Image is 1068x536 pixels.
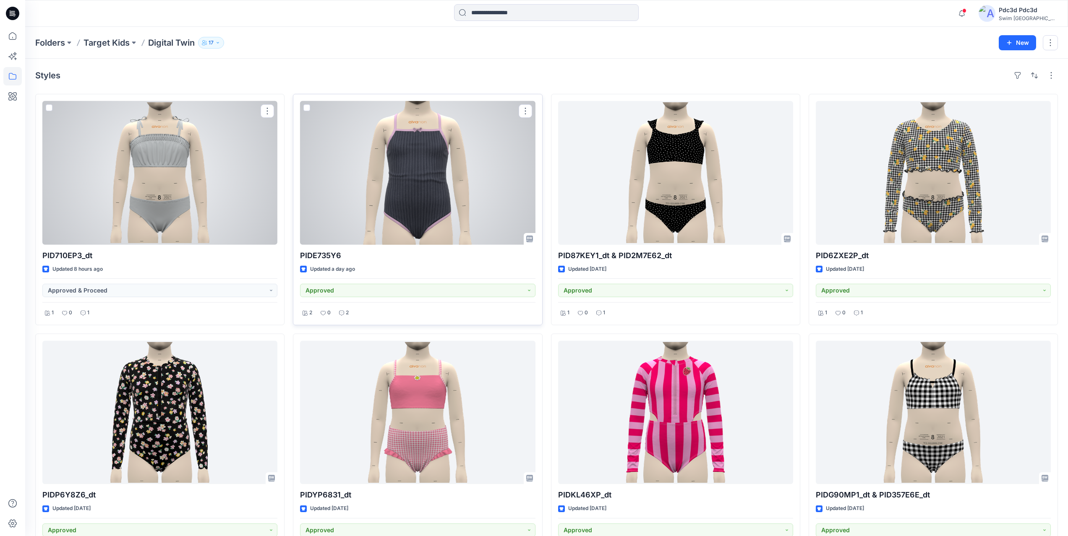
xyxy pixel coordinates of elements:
p: Updated [DATE] [52,504,91,513]
img: avatar [979,5,995,22]
p: PIDKL46XP_dt [558,489,793,501]
p: Updated a day ago [310,265,355,274]
p: 0 [327,308,331,317]
p: Updated 8 hours ago [52,265,103,274]
p: Updated [DATE] [310,504,348,513]
a: Folders [35,37,65,49]
a: PIDYP6831_dt [300,341,535,484]
p: 1 [861,308,863,317]
button: New [999,35,1036,50]
p: 0 [842,308,846,317]
p: 1 [87,308,89,317]
a: PIDKL46XP_dt [558,341,793,484]
p: 1 [567,308,569,317]
p: 0 [585,308,588,317]
a: PID87KEY1_dt & PID2M7E62_dt [558,101,793,245]
button: 17 [198,37,224,49]
p: 1 [603,308,605,317]
p: 1 [825,308,827,317]
p: 0 [69,308,72,317]
p: Updated [DATE] [568,265,606,274]
p: PIDYP6831_dt [300,489,535,501]
p: PID6ZXE2P_dt [816,250,1051,262]
p: PID87KEY1_dt & PID2M7E62_dt [558,250,793,262]
div: Pdc3d Pdc3d [999,5,1058,15]
p: 1 [52,308,54,317]
p: Updated [DATE] [826,265,864,274]
p: PIDG90MP1_dt & PID357E6E_dt [816,489,1051,501]
p: PID710EP3_dt [42,250,277,262]
h4: Styles [35,70,60,80]
a: PIDP6Y8Z6_dt [42,341,277,484]
div: Swim [GEOGRAPHIC_DATA] [999,15,1058,21]
p: 2 [309,308,312,317]
p: PIDP6Y8Z6_dt [42,489,277,501]
a: PID6ZXE2P_dt [816,101,1051,245]
p: Updated [DATE] [826,504,864,513]
a: PID710EP3_dt [42,101,277,245]
p: 17 [209,38,214,47]
a: PIDE735Y6 [300,101,535,245]
a: Target Kids [84,37,130,49]
p: PIDE735Y6 [300,250,535,262]
p: Updated [DATE] [568,504,606,513]
p: Digital Twin [148,37,195,49]
a: PIDG90MP1_dt & PID357E6E_dt [816,341,1051,484]
p: 2 [346,308,349,317]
